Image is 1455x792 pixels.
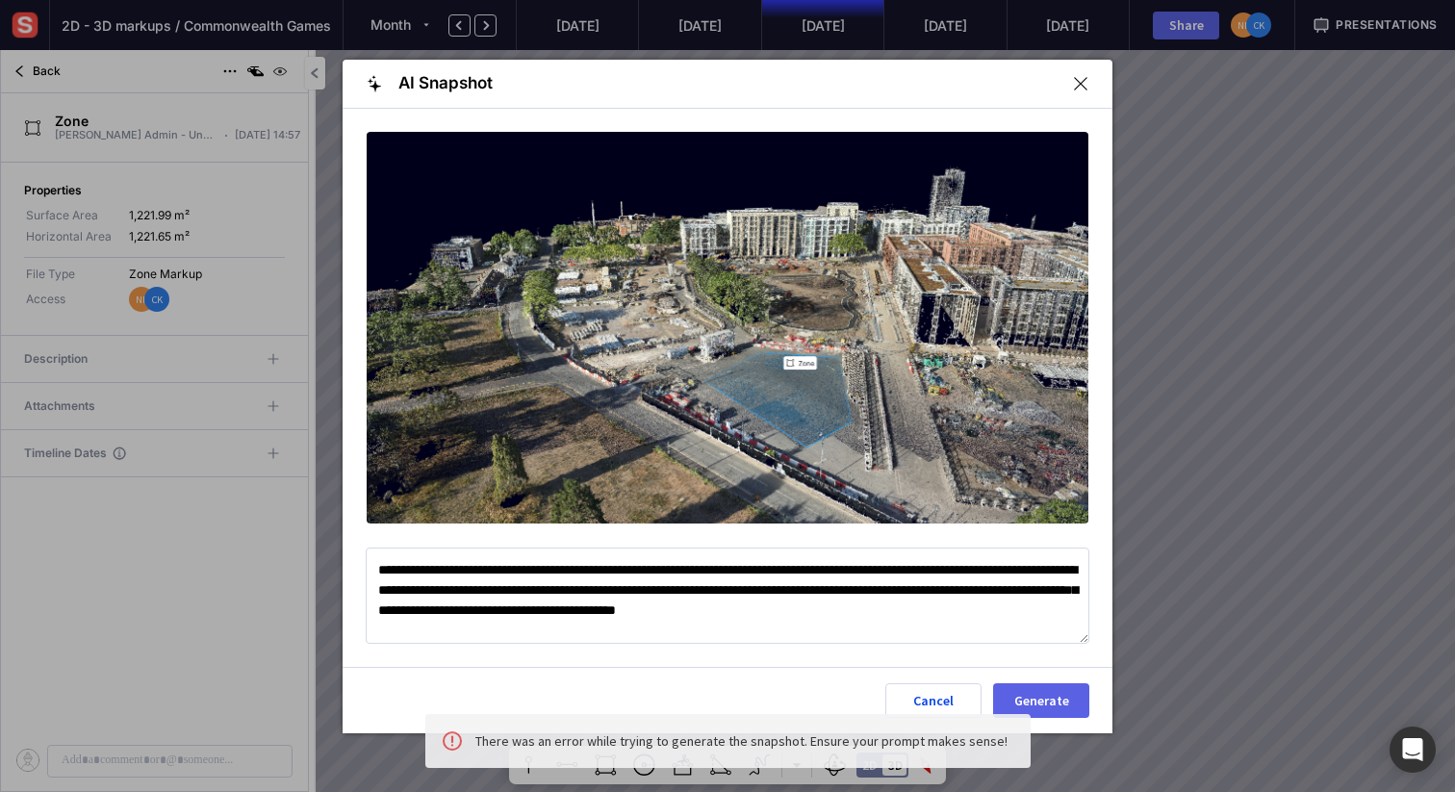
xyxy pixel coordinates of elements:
div: Generate [1009,694,1073,707]
div: Open Intercom Messenger [1390,727,1436,773]
div: There was an error while trying to generate the snapshot. Ensure your prompt makes sense! [475,729,1008,753]
div: Cancel [902,694,965,707]
div: AI Snapshot [366,75,493,92]
img: AI Enhanced Snapshot [367,132,1088,524]
button: Cancel [885,683,982,718]
button: Generate [993,683,1089,718]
